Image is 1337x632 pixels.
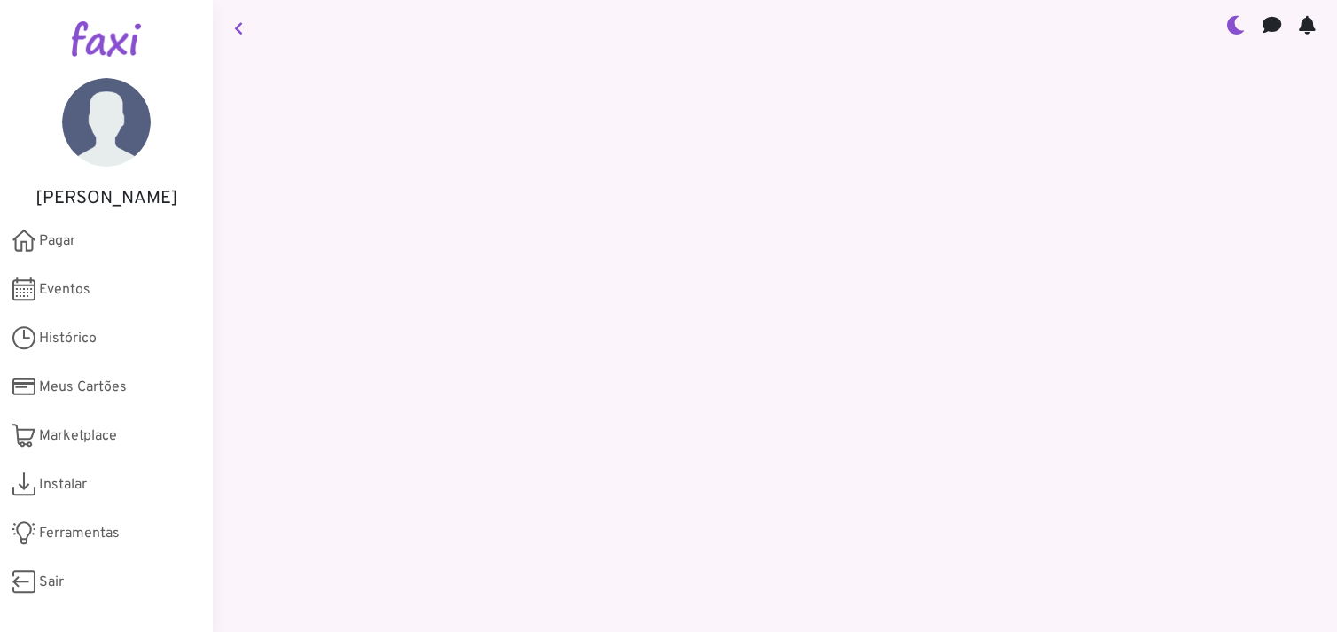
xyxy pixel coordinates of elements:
[39,328,97,349] span: Histórico
[39,279,90,300] span: Eventos
[39,572,64,593] span: Sair
[27,188,186,209] h5: [PERSON_NAME]
[39,474,87,495] span: Instalar
[39,425,117,447] span: Marketplace
[39,377,127,398] span: Meus Cartões
[39,230,75,252] span: Pagar
[39,523,120,544] span: Ferramentas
